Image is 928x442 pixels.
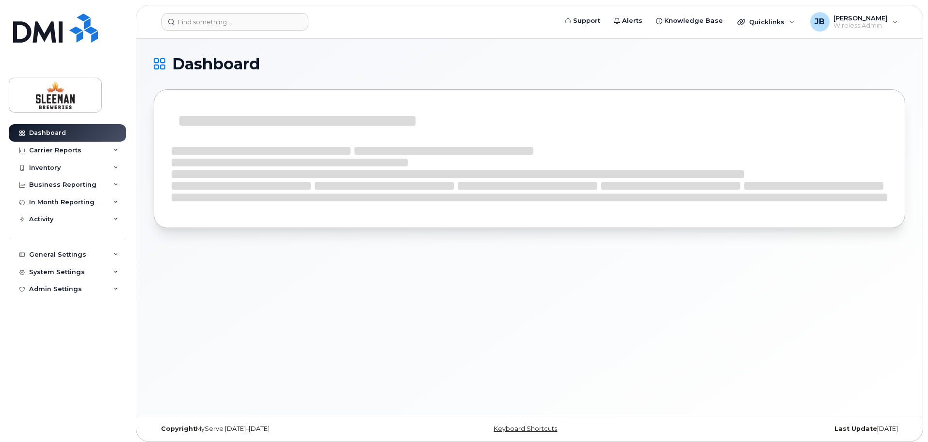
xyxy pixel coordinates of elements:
a: Keyboard Shortcuts [494,425,557,432]
strong: Copyright [161,425,196,432]
div: MyServe [DATE]–[DATE] [154,425,404,433]
strong: Last Update [834,425,877,432]
div: [DATE] [655,425,905,433]
span: Dashboard [172,57,260,71]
